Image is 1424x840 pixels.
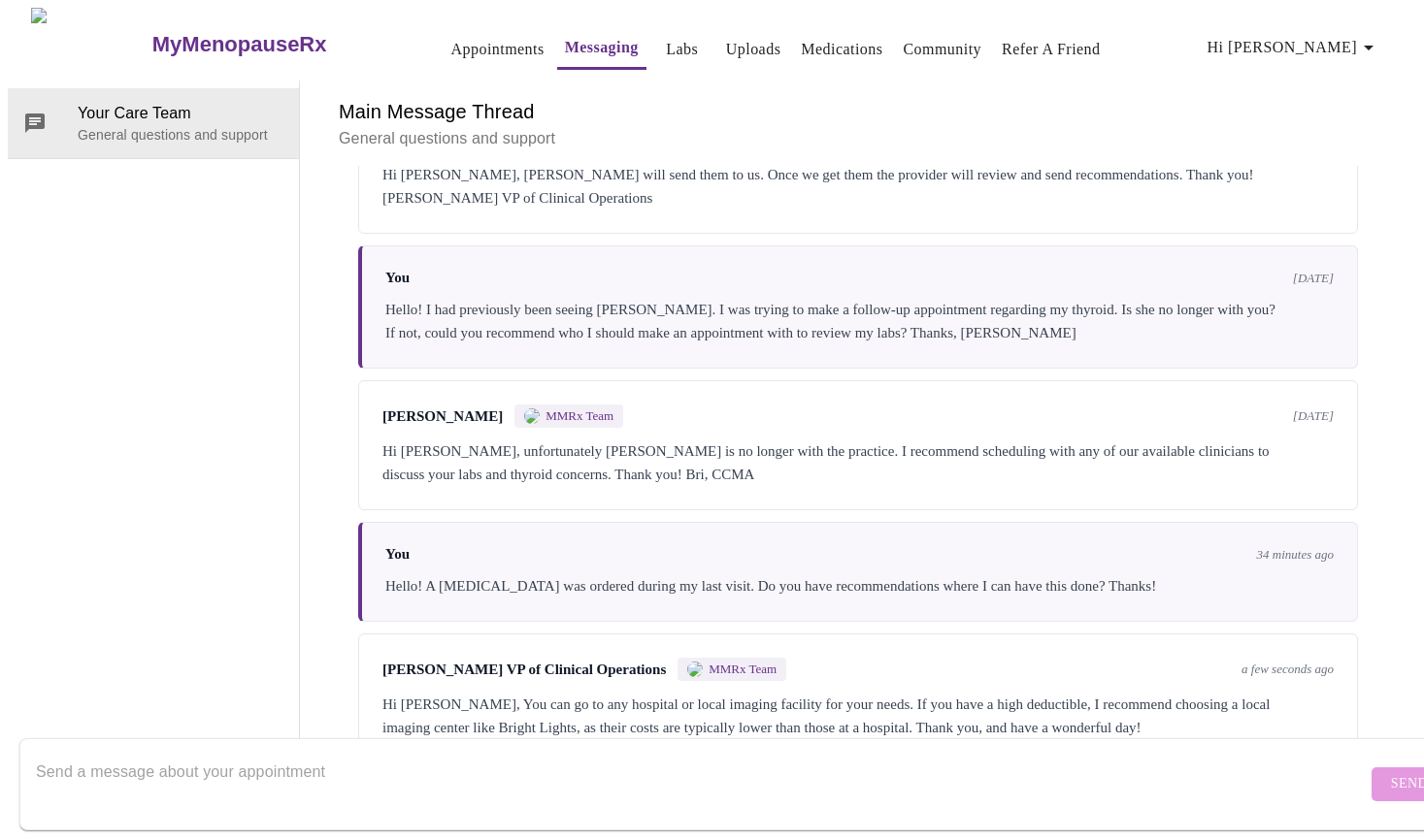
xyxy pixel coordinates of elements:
[709,662,777,677] span: MMRx Team
[382,439,1334,486] div: Hi [PERSON_NAME], unfortunately [PERSON_NAME] is no longer with the practice. I recommend schedul...
[149,11,404,79] a: MyMenopauseRx
[1293,408,1334,424] span: [DATE]
[651,30,713,69] button: Labs
[1257,547,1334,563] span: 34 minutes ago
[718,30,789,69] button: Uploads
[78,102,283,125] span: Your Care Team
[557,28,646,70] button: Messaging
[382,693,1334,739] div: Hi [PERSON_NAME], You can go to any hospital or local imaging facility for your needs. If you hav...
[994,30,1109,69] button: Refer a Friend
[451,36,545,63] a: Appointments
[382,408,503,425] span: [PERSON_NAME]
[152,32,327,57] h3: MyMenopauseRx
[1293,271,1334,286] span: [DATE]
[524,408,540,424] img: MMRX
[793,30,890,69] button: Medications
[339,127,1377,150] p: General questions and support
[1200,28,1388,67] button: Hi [PERSON_NAME]
[339,96,1377,127] h6: Main Message Thread
[801,36,882,63] a: Medications
[385,546,410,563] span: You
[895,30,989,69] button: Community
[565,34,639,61] a: Messaging
[1242,662,1334,677] span: a few seconds ago
[726,36,781,63] a: Uploads
[385,298,1334,344] div: Hello! I had previously been seeing [PERSON_NAME]. I was trying to make a follow-up appointment r...
[666,36,698,63] a: Labs
[1208,34,1380,61] span: Hi [PERSON_NAME]
[8,88,299,158] div: Your Care TeamGeneral questions and support
[546,408,613,424] span: MMRx Team
[382,662,666,678] span: [PERSON_NAME] VP of Clinical Operations
[78,125,283,145] p: General questions and support
[687,662,703,677] img: MMRX
[36,753,1367,815] textarea: Send a message about your appointment
[385,270,410,286] span: You
[444,30,552,69] button: Appointments
[382,163,1334,210] div: Hi [PERSON_NAME], [PERSON_NAME] will send them to us. Once we get them the provider will review a...
[31,8,149,81] img: MyMenopauseRx Logo
[903,36,981,63] a: Community
[1002,36,1101,63] a: Refer a Friend
[385,574,1334,598] div: Hello! A [MEDICAL_DATA] was ordered during my last visit. Do you have recommendations where I can...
